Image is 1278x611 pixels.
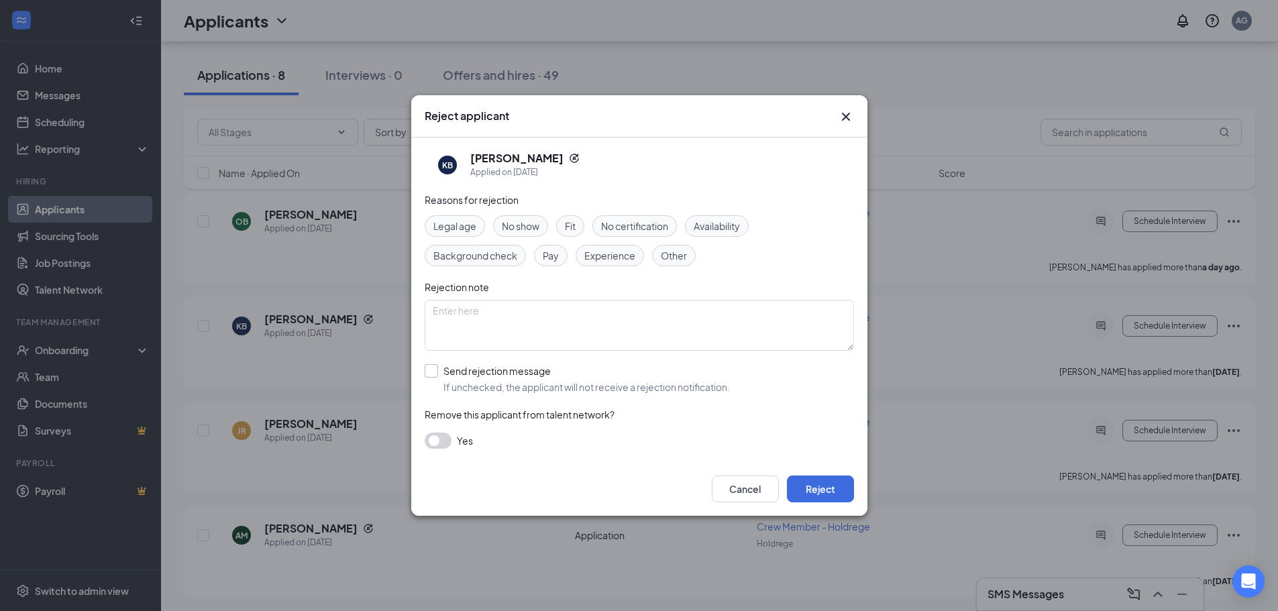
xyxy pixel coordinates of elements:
svg: Cross [838,109,854,125]
div: Applied on [DATE] [470,166,580,179]
span: Rejection note [425,281,489,293]
span: Fit [565,219,576,233]
h3: Reject applicant [425,109,509,123]
h5: [PERSON_NAME] [470,151,564,166]
span: Remove this applicant from talent network? [425,408,615,421]
svg: Reapply [569,153,580,164]
span: Pay [543,248,559,263]
span: Experience [584,248,635,263]
span: Other [661,248,687,263]
button: Cancel [712,476,779,502]
button: Reject [787,476,854,502]
span: Yes [457,433,473,449]
span: Availability [694,219,740,233]
span: No certification [601,219,668,233]
div: Open Intercom Messenger [1232,565,1265,598]
div: KB [442,160,453,171]
span: Background check [433,248,517,263]
span: Reasons for rejection [425,194,519,206]
button: Close [838,109,854,125]
span: No show [502,219,539,233]
span: Legal age [433,219,476,233]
